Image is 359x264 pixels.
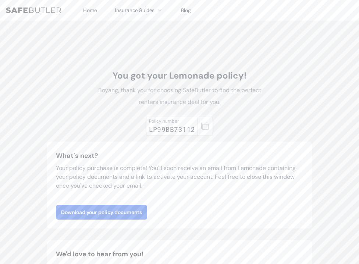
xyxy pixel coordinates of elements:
[181,7,191,14] a: Blog
[56,164,303,190] p: Your policy purchase is complete! You'll soon receive an email from Lemonade containing your poli...
[115,6,163,15] button: Insurance Guides
[149,124,195,134] div: LP99BB73112
[97,70,262,82] h1: You got your Lemonade policy!
[56,205,147,220] a: Download your policy documents
[83,7,97,14] a: Home
[56,151,303,161] h3: What's next?
[97,84,262,108] p: Boyang, thank you for choosing SafeButler to find the perfect renters insurance deal for you.
[149,118,195,124] div: Policy number
[56,249,303,259] h2: We'd love to hear from you!
[6,7,61,13] img: SafeButler Text Logo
